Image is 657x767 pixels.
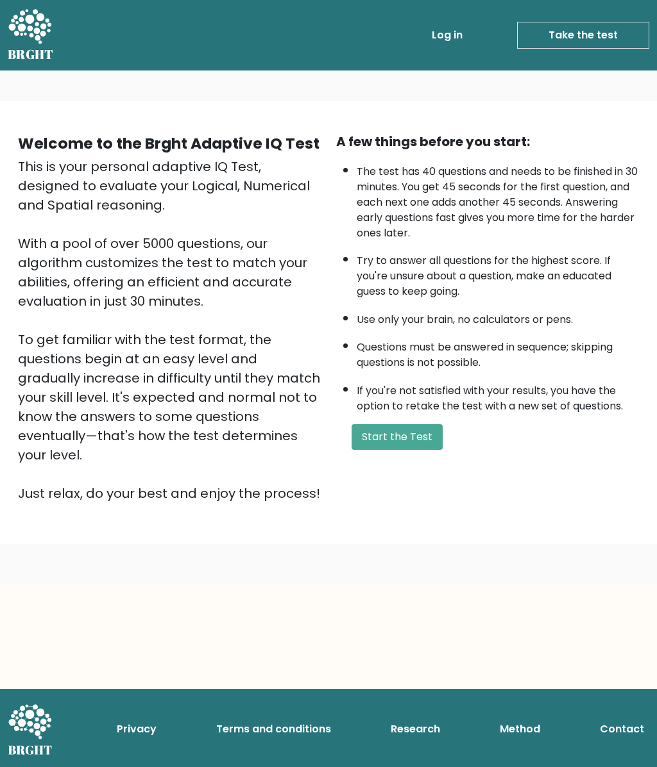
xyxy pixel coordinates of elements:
li: Try to answer all questions for the highest score. If you're unsure about a question, make an edu... [357,247,639,299]
a: BRGHT [8,5,54,65]
a: Take the test [517,22,649,49]
button: Start the Test [352,424,443,450]
b: Welcome to the Brght Adaptive IQ Test [18,133,320,154]
li: The test has 40 questions and needs to be finished in 30 minutes. You get 45 seconds for the firs... [357,158,639,241]
div: A few things before you start: [336,132,639,151]
div: This is your personal adaptive IQ Test, designed to evaluate your Logical, Numerical and Spatial ... [18,157,321,503]
a: Log in [427,22,468,48]
li: Questions must be answered in sequence; skipping questions is not possible. [357,333,639,370]
a: Terms and conditions [211,716,336,742]
h5: BRGHT [8,47,54,62]
a: Research [386,716,445,742]
a: Contact [595,716,649,742]
li: If you're not satisfied with your results, you have the option to retake the test with a new set ... [357,377,639,414]
a: Method [495,716,545,742]
a: Privacy [112,716,162,742]
li: Use only your brain, no calculators or pens. [357,306,639,327]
